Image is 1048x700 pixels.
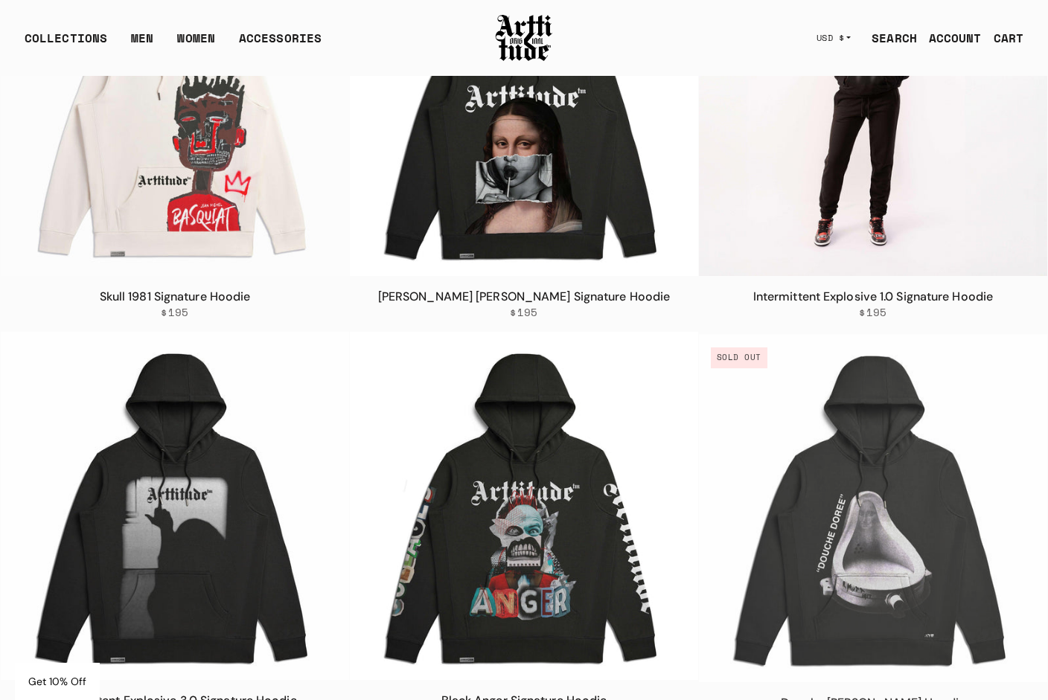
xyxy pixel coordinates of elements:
[177,29,215,59] a: WOMEN
[859,306,886,319] span: $195
[817,32,845,44] span: USD $
[13,29,333,59] ul: Main navigation
[1,332,349,680] a: Intermittent Explosive 3.0 Signature HoodieIntermittent Explosive 3.0 Signature Hoodie
[161,306,188,319] span: $195
[100,289,251,304] a: Skull 1981 Signature Hoodie
[378,289,670,304] a: [PERSON_NAME] [PERSON_NAME] Signature Hoodie
[699,334,1047,682] img: Douche Doree Hoodie
[860,23,917,53] a: SEARCH
[131,29,153,59] a: MEN
[15,663,100,700] div: Get 10% Off
[28,675,86,688] span: Get 10% Off
[350,332,698,680] a: Black Anger Signature HoodieBlack Anger Signature Hoodie
[350,332,698,680] img: Black Anger Signature Hoodie
[711,347,767,368] span: Sold out
[982,23,1023,53] a: Open cart
[1,332,349,680] img: Intermittent Explosive 3.0 Signature Hoodie
[994,29,1023,47] div: CART
[917,23,982,53] a: ACCOUNT
[510,306,537,319] span: $195
[239,29,322,59] div: ACCESSORIES
[494,13,554,63] img: Arttitude
[25,29,107,59] div: COLLECTIONS
[753,289,993,304] a: Intermittent Explosive 1.0 Signature Hoodie
[808,22,860,54] button: USD $
[699,334,1047,682] a: Douche Doree HoodieDouche Doree Hoodie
